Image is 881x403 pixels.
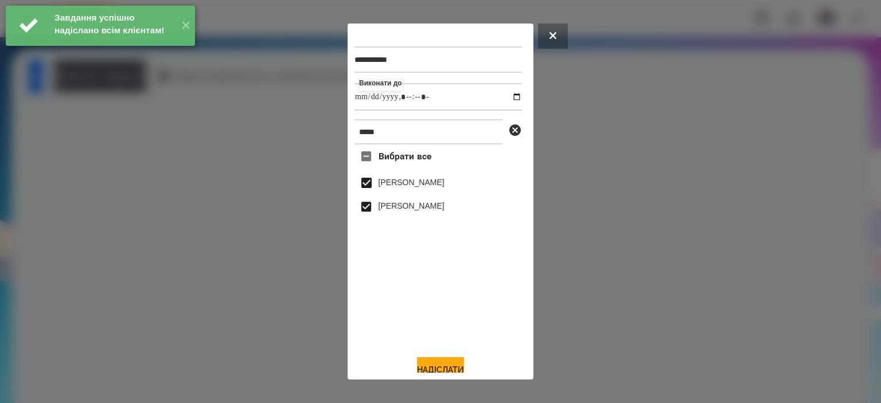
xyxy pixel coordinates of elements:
[417,357,464,382] button: Надіслати
[379,150,432,163] span: Вибрати все
[359,76,402,91] label: Виконати до
[379,200,445,212] label: [PERSON_NAME]
[54,11,172,37] div: Завдання успішно надіслано всім клієнтам!
[379,177,445,188] label: [PERSON_NAME]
